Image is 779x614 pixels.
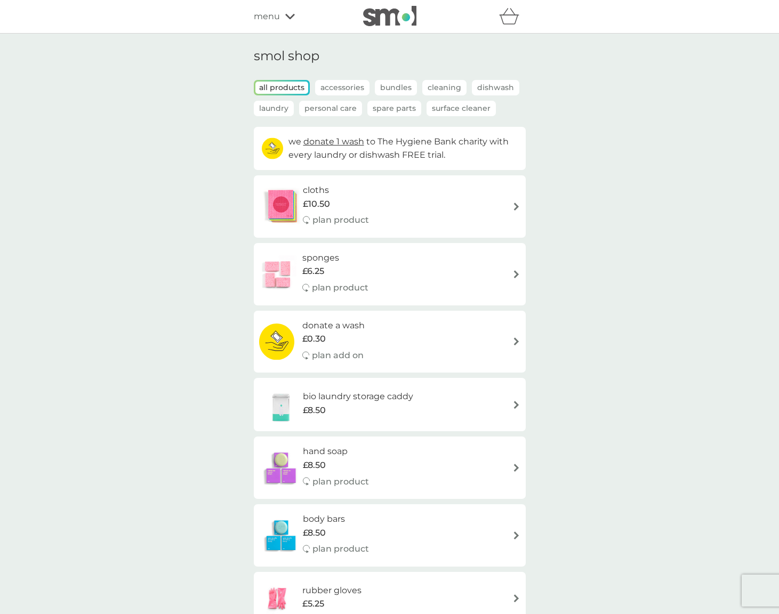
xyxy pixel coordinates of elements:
[303,512,369,526] h6: body bars
[512,594,520,602] img: arrow right
[302,597,324,611] span: £5.25
[472,80,519,95] button: Dishwash
[302,584,362,597] h6: rubber gloves
[288,135,518,162] p: we to The Hygiene Bank charity with every laundry or dishwash FREE trial.
[259,517,303,554] img: body bars
[512,531,520,539] img: arrow right
[259,323,295,360] img: donate a wash
[312,213,369,227] p: plan product
[259,255,296,293] img: sponges
[299,101,362,116] button: Personal Care
[312,542,369,556] p: plan product
[302,251,368,265] h6: sponges
[512,337,520,345] img: arrow right
[302,264,324,278] span: £6.25
[312,281,368,295] p: plan product
[303,403,326,417] span: £8.50
[512,203,520,211] img: arrow right
[422,80,467,95] button: Cleaning
[302,319,365,333] h6: donate a wash
[303,458,326,472] span: £8.50
[367,101,421,116] button: Spare Parts
[254,49,526,64] h1: smol shop
[259,386,303,423] img: bio laundry storage caddy
[303,526,326,540] span: £8.50
[312,349,364,362] p: plan add on
[303,197,330,211] span: £10.50
[427,101,496,116] button: Surface Cleaner
[255,82,308,94] button: all products
[259,188,303,225] img: cloths
[254,10,280,23] span: menu
[375,80,417,95] button: Bundles
[259,449,303,487] img: hand soap
[315,80,370,95] button: Accessories
[512,401,520,409] img: arrow right
[303,136,364,147] span: donate 1 wash
[499,6,526,27] div: basket
[303,390,413,403] h6: bio laundry storage caddy
[303,183,369,197] h6: cloths
[512,270,520,278] img: arrow right
[312,475,369,489] p: plan product
[302,332,326,346] span: £0.30
[363,6,416,26] img: smol
[512,464,520,472] img: arrow right
[303,445,369,458] h6: hand soap
[254,101,294,116] button: Laundry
